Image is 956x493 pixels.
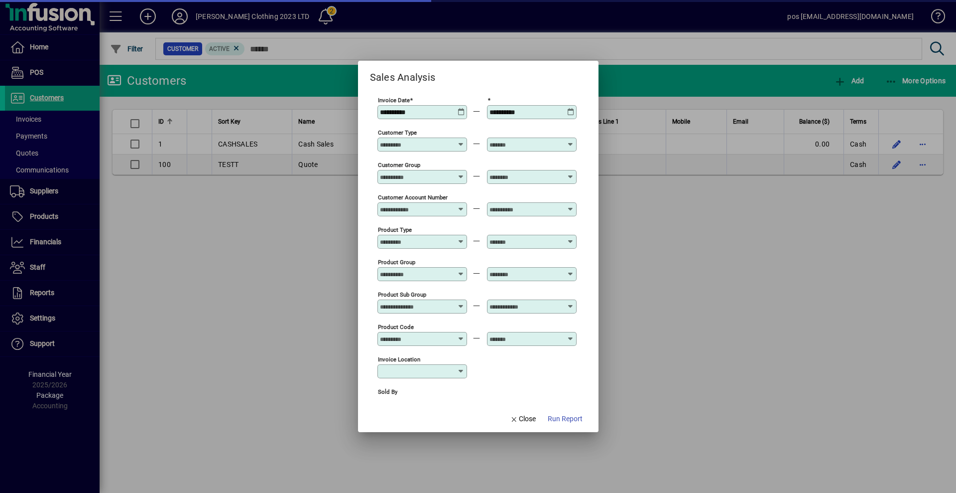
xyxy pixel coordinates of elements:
[378,291,426,298] mat-label: Product Sub Group
[506,410,540,428] button: Close
[378,388,397,395] mat-label: Sold By
[378,226,412,233] mat-label: Product Type
[378,129,417,136] mat-label: Customer Type
[378,194,448,201] mat-label: Customer Account Number
[378,356,420,363] mat-label: Invoice location
[548,414,583,424] span: Run Report
[378,162,420,168] mat-label: Customer Group
[510,414,536,424] span: Close
[378,97,410,104] mat-label: Invoice Date
[544,410,587,428] button: Run Report
[378,259,415,266] mat-label: Product Group
[358,61,448,85] h2: Sales Analysis
[378,324,414,330] mat-label: Product Code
